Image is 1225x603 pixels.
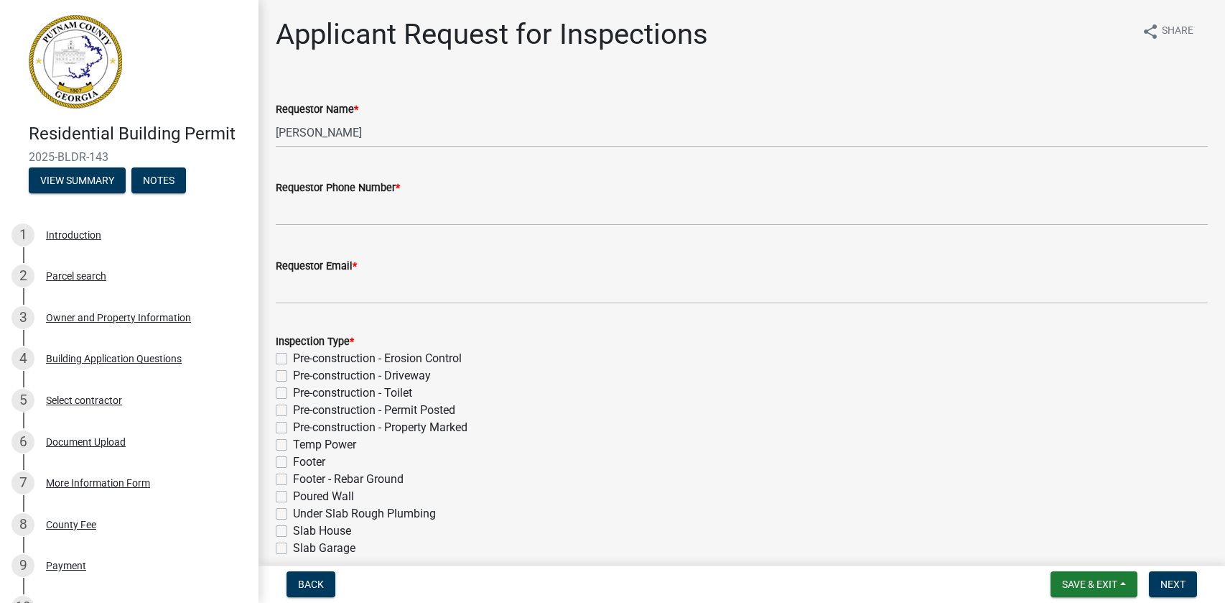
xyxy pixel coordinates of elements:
[1149,571,1197,597] button: Next
[1162,23,1193,40] span: Share
[11,431,34,454] div: 6
[29,15,122,109] img: Putnam County, Georgia
[293,367,431,385] label: Pre-construction - Driveway
[276,337,354,347] label: Inspection Type
[11,224,34,247] div: 1
[293,402,455,419] label: Pre-construction - Permit Posted
[293,557,335,574] label: Framing
[46,313,191,323] div: Owner and Property Information
[287,571,335,597] button: Back
[46,437,126,447] div: Document Upload
[29,124,247,144] h4: Residential Building Permit
[293,385,412,402] label: Pre-construction - Toilet
[46,271,106,281] div: Parcel search
[1051,571,1137,597] button: Save & Exit
[29,150,230,164] span: 2025-BLDR-143
[1160,579,1186,590] span: Next
[293,540,355,557] label: Slab Garage
[11,471,34,494] div: 7
[298,579,324,590] span: Back
[46,395,122,405] div: Select contractor
[1130,17,1205,45] button: shareShare
[1142,23,1159,40] i: share
[293,454,325,471] label: Footer
[11,306,34,329] div: 3
[293,505,436,523] label: Under Slab Rough Plumbing
[1062,579,1117,590] span: Save & Exit
[11,554,34,577] div: 9
[276,17,708,52] h1: Applicant Request for Inspections
[46,354,182,364] div: Building Application Questions
[276,183,400,193] label: Requestor Phone Number
[293,350,462,367] label: Pre-construction - Erosion Control
[29,175,126,187] wm-modal-confirm: Summary
[293,436,356,454] label: Temp Power
[29,167,126,193] button: View Summary
[276,105,358,115] label: Requestor Name
[46,230,101,240] div: Introduction
[11,264,34,287] div: 2
[131,175,186,187] wm-modal-confirm: Notes
[293,488,354,505] label: Poured Wall
[293,419,467,436] label: Pre-construction - Property Marked
[293,523,351,540] label: Slab House
[276,262,357,272] label: Requestor Email
[11,389,34,412] div: 5
[46,520,96,530] div: County Fee
[46,561,86,571] div: Payment
[46,478,150,488] div: More Information Form
[11,347,34,370] div: 4
[131,167,186,193] button: Notes
[11,513,34,536] div: 8
[293,471,404,488] label: Footer - Rebar Ground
